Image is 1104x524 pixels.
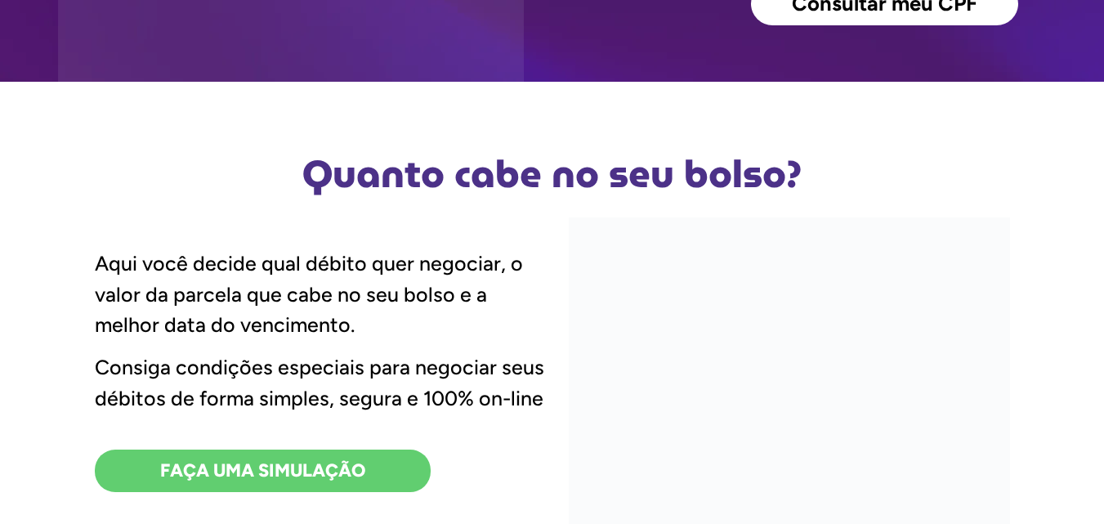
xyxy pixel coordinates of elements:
[87,155,1018,193] h2: Quanto cabe no seu bolso?
[160,462,365,480] span: FAÇA UMA SIMULAÇÃO
[95,352,552,414] p: Consiga condições especiais para negociar seus débitos de forma simples, segura e 100% on-line
[95,450,431,492] a: FAÇA UMA SIMULAÇÃO
[95,249,552,341] p: Aqui você decide qual débito quer negociar, o valor da parcela que cabe no seu bolso e a melhor d...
